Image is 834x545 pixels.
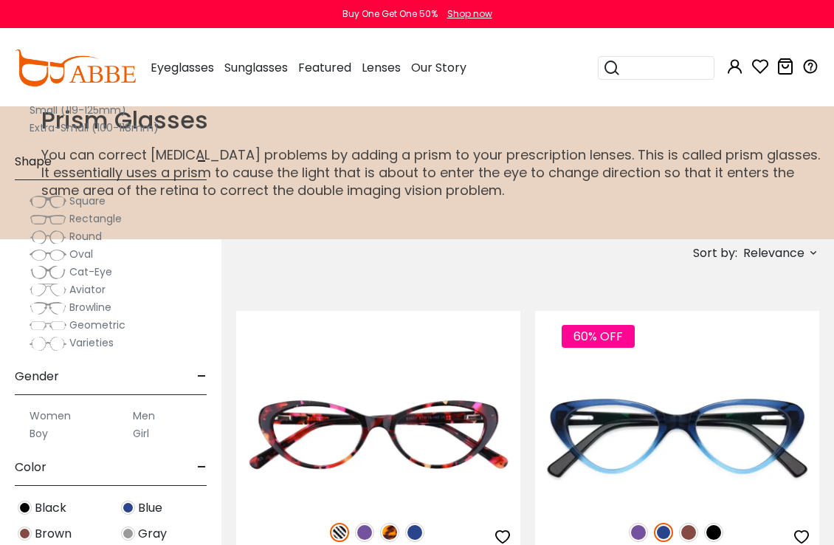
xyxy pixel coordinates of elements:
[69,282,106,297] span: Aviator
[342,7,438,21] div: Buy One Get One 50%
[18,501,32,515] img: Black
[30,265,66,280] img: Cat-Eye.png
[654,523,673,542] img: Blue
[138,499,162,517] span: Blue
[380,523,399,542] img: Leopard
[69,211,122,226] span: Rectangle
[133,407,155,425] label: Men
[15,49,136,86] img: abbeglasses.com
[30,212,66,227] img: Rectangle.png
[440,7,492,20] a: Shop now
[151,59,214,76] span: Eyeglasses
[30,194,66,209] img: Square.png
[330,523,349,542] img: Pattern
[355,523,374,542] img: Purple
[35,499,66,517] span: Black
[362,59,401,76] span: Lenses
[15,359,59,394] span: Gender
[30,301,66,315] img: Browline.png
[743,240,804,267] span: Relevance
[133,425,149,442] label: Girl
[30,336,66,352] img: Varieties.png
[30,119,159,137] label: Extra-Small (100-118mm)
[41,106,828,134] h1: Prism Glasses
[30,407,71,425] label: Women
[69,229,102,244] span: Round
[30,283,66,298] img: Aviator.png
[15,144,52,179] span: Shape
[30,247,66,262] img: Oval.png
[298,59,351,76] span: Featured
[224,59,288,76] span: Sunglasses
[30,425,48,442] label: Boy
[197,450,207,485] span: -
[30,101,126,119] label: Small (119-125mm)
[69,247,93,261] span: Oval
[447,7,492,21] div: Shop now
[138,525,167,543] span: Gray
[562,325,635,348] span: 60% OFF
[69,335,114,350] span: Varieties
[69,300,111,315] span: Browline
[693,244,737,261] span: Sort by:
[30,318,66,333] img: Geometric.png
[41,146,828,199] p: You can correct [MEDICAL_DATA] problems by adding a prism to your prescription lenses. This is ca...
[197,359,207,394] span: -
[35,525,72,543] span: Brown
[535,364,819,507] img: Blue Hannah - Acetate ,Universal Bridge Fit
[405,523,424,542] img: Blue
[18,527,32,541] img: Brown
[629,523,648,542] img: Purple
[69,264,112,279] span: Cat-Eye
[197,144,207,179] span: -
[704,523,723,542] img: Black
[411,59,466,76] span: Our Story
[69,318,125,332] span: Geometric
[69,193,106,208] span: Square
[121,527,135,541] img: Gray
[236,364,520,507] img: Pattern Elena - Acetate ,Universal Bridge Fit
[121,501,135,515] img: Blue
[30,230,66,244] img: Round.png
[679,523,698,542] img: Brown
[15,450,46,485] span: Color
